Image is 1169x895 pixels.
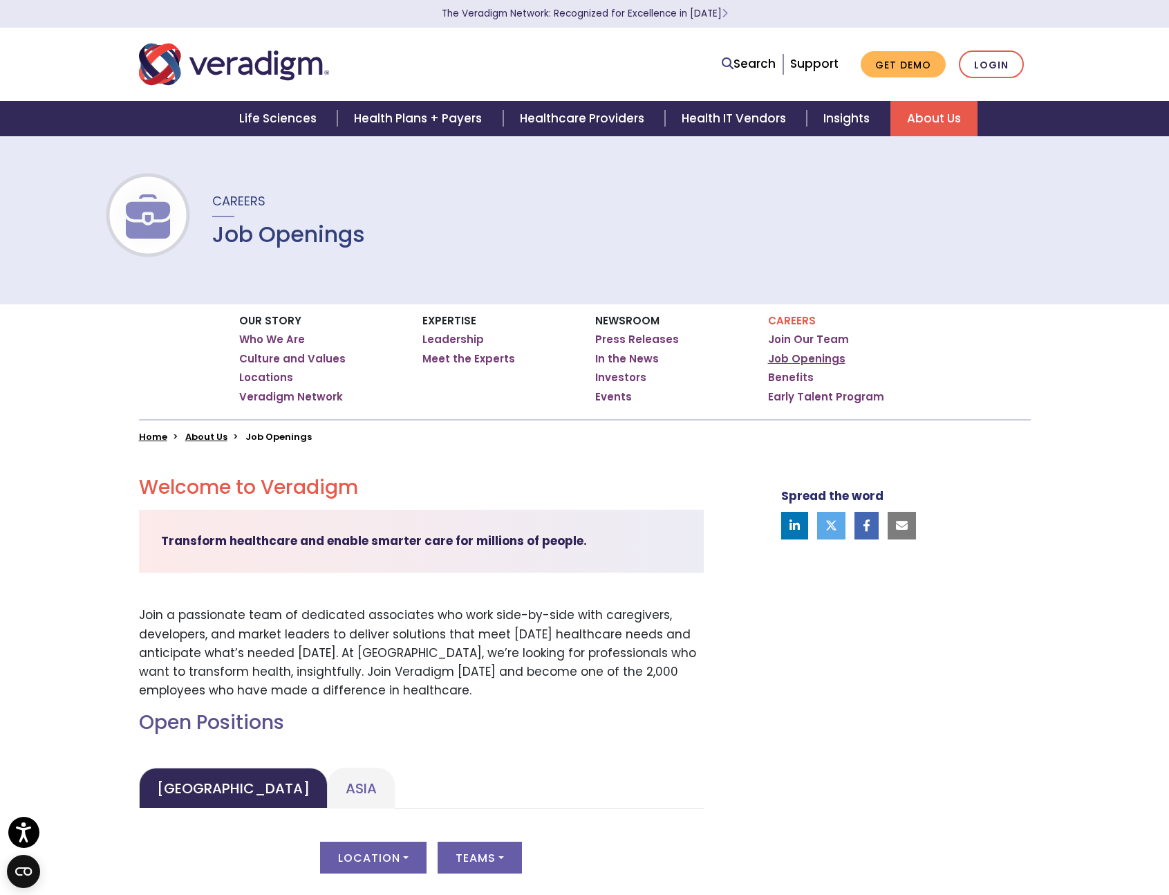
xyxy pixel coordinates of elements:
a: Leadership [422,333,484,347]
h2: Open Positions [139,711,704,735]
a: Home [139,430,167,443]
span: Careers [212,192,265,210]
a: Health Plans + Payers [337,101,503,136]
a: Join Our Team [768,333,849,347]
button: Open CMP widget [7,855,40,888]
a: Investors [595,371,646,385]
a: About Us [890,101,978,136]
a: Get Demo [861,51,946,78]
a: The Veradigm Network: Recognized for Excellence in [DATE]Learn More [442,7,728,20]
a: Press Releases [595,333,679,347]
a: Job Openings [768,352,845,366]
img: Veradigm logo [139,41,329,87]
a: [GEOGRAPHIC_DATA] [139,768,328,809]
a: Insights [807,101,890,136]
a: Search [722,55,776,73]
a: Life Sciences [223,101,337,136]
h2: Welcome to Veradigm [139,476,704,499]
strong: Transform healthcare and enable smarter care for millions of people. [161,533,587,549]
strong: Spread the word [781,488,883,504]
button: Teams [438,842,522,874]
a: Early Talent Program [768,390,884,404]
a: Health IT Vendors [665,101,807,136]
a: Meet the Experts [422,352,515,366]
a: Benefits [768,371,814,385]
a: About Us [185,430,227,443]
span: Learn More [722,7,728,20]
button: Location [320,842,427,874]
h1: Job Openings [212,221,365,248]
a: Login [959,50,1024,79]
p: Join a passionate team of dedicated associates who work side-by-side with caregivers, developers,... [139,606,704,700]
a: Events [595,390,632,404]
a: Who We Are [239,333,305,347]
a: Veradigm Network [239,390,343,404]
a: In the News [595,352,659,366]
a: Culture and Values [239,352,346,366]
a: Asia [328,768,395,809]
a: Locations [239,371,293,385]
a: Healthcare Providers [503,101,665,136]
a: Support [790,55,839,72]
